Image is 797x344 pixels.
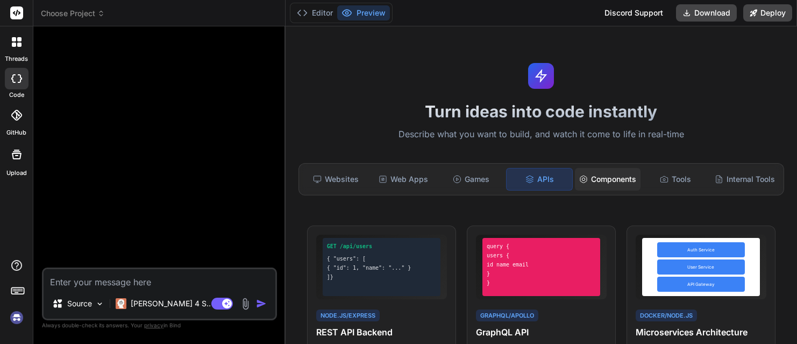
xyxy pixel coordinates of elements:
div: { "users": [ [327,255,436,263]
span: Choose Project [41,8,105,19]
h4: GraphQL API [476,326,607,339]
div: GraphQL/Apollo [476,310,538,322]
div: } [487,279,596,287]
img: signin [8,308,26,327]
div: id name email [487,261,596,269]
div: Auth Service [657,242,744,257]
div: } [487,270,596,278]
div: Websites [303,168,369,191]
div: APIs [506,168,573,191]
div: ]} [327,273,436,281]
div: Components [575,168,641,191]
img: attachment [239,298,252,310]
img: icon [256,298,267,309]
img: Pick Models [95,299,104,308]
button: Deploy [743,4,792,22]
button: Download [676,4,737,22]
div: { "id": 1, "name": "..." } [327,264,436,272]
label: GitHub [6,128,26,137]
span: privacy [144,322,163,328]
div: Node.js/Express [316,310,380,322]
button: Preview [337,5,390,20]
p: [PERSON_NAME] 4 S.. [131,298,211,309]
div: API Gateway [657,277,744,292]
div: Games [438,168,504,191]
label: code [9,90,24,100]
div: Tools [643,168,708,191]
div: users { [487,251,596,259]
p: Source [67,298,92,309]
div: Docker/Node.js [636,310,697,322]
button: Editor [293,5,337,20]
div: query { [487,242,596,250]
h1: Turn ideas into code instantly [292,102,791,121]
img: Claude 4 Sonnet [116,298,126,309]
div: User Service [657,259,744,275]
h4: Microservices Architecture [636,326,766,339]
label: Upload [6,169,27,178]
label: threads [5,54,28,64]
p: Always double-check its answers. Your in Bind [42,320,277,331]
div: GET /api/users [327,242,436,250]
div: Web Apps [371,168,436,191]
h4: REST API Backend [316,326,447,339]
div: Discord Support [598,4,670,22]
div: Internal Tools [710,168,779,191]
p: Describe what you want to build, and watch it come to life in real-time [292,128,791,142]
